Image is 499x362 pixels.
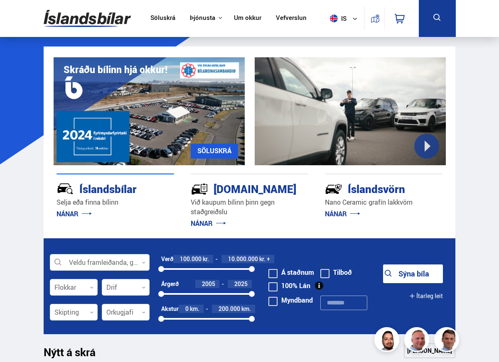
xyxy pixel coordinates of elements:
[64,64,167,75] h1: Skráðu bílinn hjá okkur!
[191,219,226,228] a: NÁNAR
[241,306,251,312] span: km.
[234,280,248,288] span: 2025
[409,287,443,306] button: Ítarleg leit
[325,209,360,218] a: NÁNAR
[44,5,131,32] img: G0Ugv5HjCgRt.svg
[191,180,208,198] img: tr5P-W3DuiFaO7aO.svg
[320,269,352,276] label: Tilboð
[268,269,314,276] label: Á staðnum
[383,264,443,283] button: Sýna bíla
[57,198,174,207] p: Selja eða finna bílinn
[325,198,442,207] p: Nano Ceramic grafín lakkvörn
[327,15,347,22] span: is
[54,57,245,165] img: eKx6w-_Home_640_.png
[406,328,430,353] img: siFngHWaQ9KaOqBr.png
[268,282,310,289] label: 100% Lán
[191,144,238,159] a: SÖLUSKRÁ
[435,328,460,353] img: FbJEzSuNWCJXmdc-.webp
[57,181,145,196] div: Íslandsbílar
[228,255,258,263] span: 10.000.000
[161,281,179,287] div: Árgerð
[57,209,92,218] a: NÁNAR
[268,297,313,303] label: Myndband
[185,305,189,313] span: 0
[161,256,173,262] div: Verð
[191,198,308,217] p: Við kaupum bílinn þinn gegn staðgreiðslu
[203,256,209,262] span: kr.
[180,255,202,263] span: 100.000
[191,181,279,196] div: [DOMAIN_NAME]
[330,15,338,22] img: svg+xml;base64,PHN2ZyB4bWxucz0iaHR0cDovL3d3dy53My5vcmcvMjAwMC9zdmciIHdpZHRoPSI1MTIiIGhlaWdodD0iNT...
[276,14,307,23] a: Vefverslun
[325,181,413,196] div: Íslandsvörn
[219,305,240,313] span: 200.000
[57,180,74,198] img: JRvxyua_JYH6wB4c.svg
[190,14,215,22] button: Þjónusta
[267,256,270,262] span: +
[376,328,401,353] img: nhp88E3Fdnt1Opn2.png
[202,280,215,288] span: 2005
[190,306,199,312] span: km.
[325,180,342,198] img: -Svtn6bYgwAsiwNX.svg
[161,306,179,312] div: Akstur
[327,6,364,31] button: is
[259,256,265,262] span: kr.
[234,14,261,23] a: Um okkur
[150,14,175,23] a: Söluskrá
